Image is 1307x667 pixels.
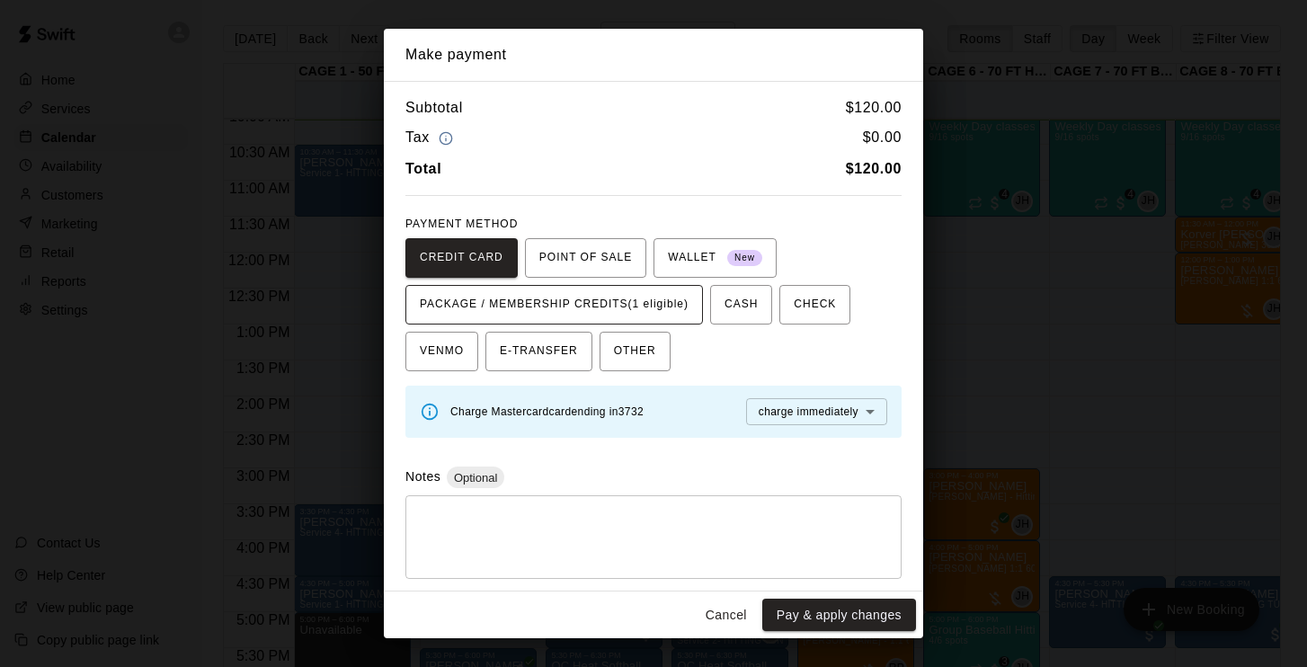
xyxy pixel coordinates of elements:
b: Total [405,161,441,176]
label: Notes [405,469,440,484]
span: PACKAGE / MEMBERSHIP CREDITS (1 eligible) [420,290,689,319]
span: CASH [725,290,758,319]
button: WALLET New [653,238,777,278]
span: VENMO [420,337,464,366]
h6: $ 0.00 [863,126,902,150]
span: E-TRANSFER [500,337,578,366]
button: CASH [710,285,772,325]
h6: Tax [405,126,458,150]
span: charge immediately [759,405,858,418]
b: $ 120.00 [846,161,902,176]
h6: $ 120.00 [846,96,902,120]
button: POINT OF SALE [525,238,646,278]
button: OTHER [600,332,671,371]
button: Pay & apply changes [762,599,916,632]
span: New [727,246,762,271]
button: VENMO [405,332,478,371]
button: CHECK [779,285,850,325]
span: CHECK [794,290,836,319]
span: PAYMENT METHOD [405,218,518,230]
span: CREDIT CARD [420,244,503,272]
button: CREDIT CARD [405,238,518,278]
h2: Make payment [384,29,923,81]
h6: Subtotal [405,96,463,120]
span: POINT OF SALE [539,244,632,272]
span: Charge Mastercard card ending in 3732 [450,405,644,418]
button: PACKAGE / MEMBERSHIP CREDITS(1 eligible) [405,285,703,325]
button: E-TRANSFER [485,332,592,371]
span: Optional [447,471,504,485]
span: WALLET [668,244,762,272]
button: Cancel [698,599,755,632]
span: OTHER [614,337,656,366]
